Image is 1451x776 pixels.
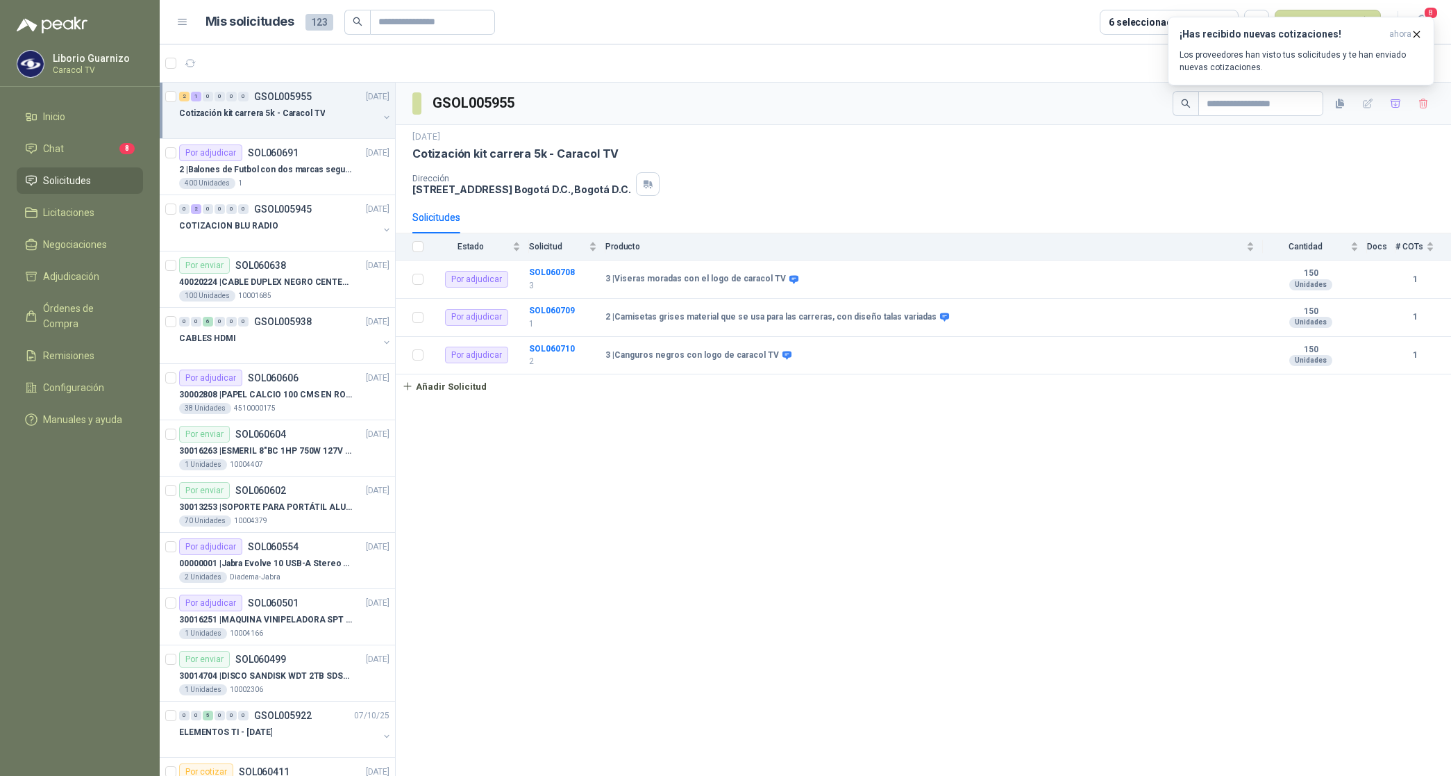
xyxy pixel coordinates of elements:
[1395,349,1434,362] b: 1
[17,167,143,194] a: Solicitudes
[179,613,352,627] p: 30016251 | MAQUINA VINIPELADORA SPT M 10 – 50
[17,199,143,226] a: Licitaciones
[366,147,389,160] p: [DATE]
[179,515,231,527] div: 70 Unidades
[529,317,597,331] p: 1
[235,486,286,495] p: SOL060602
[179,426,230,443] div: Por enviar
[529,306,575,315] b: SOL060709
[160,589,395,645] a: Por adjudicarSOL060501[DATE] 30016251 |MAQUINA VINIPELADORA SPT M 10 – 501 Unidades10004166
[366,597,389,610] p: [DATE]
[254,92,312,101] p: GSOL005955
[234,515,267,527] p: 10004379
[215,204,225,214] div: 0
[366,428,389,441] p: [DATE]
[203,92,213,101] div: 0
[179,670,352,683] p: 30014704 | DISCO SANDISK WDT 2TB SDSSDE61-2T00-G25
[529,344,575,354] b: SOL060710
[179,482,230,499] div: Por enviar
[203,204,213,214] div: 0
[43,412,122,427] span: Manuales y ayuda
[43,348,94,363] span: Remisiones
[529,267,575,277] a: SOL060708
[248,373,299,383] p: SOL060606
[17,374,143,401] a: Configuración
[179,538,242,555] div: Por adjudicar
[1395,311,1434,324] b: 1
[191,92,201,101] div: 1
[238,204,249,214] div: 0
[179,107,325,120] p: Cotización kit carrera 5k - Caracol TV
[1168,17,1434,85] button: ¡Has recibido nuevas cotizaciones!ahora Los proveedores han visto tus solicitudes y te han enviad...
[179,557,352,570] p: 00000001 | Jabra Evolve 10 USB-A Stereo HSC200
[17,104,143,130] a: Inicio
[179,201,392,245] a: 0 2 0 0 0 0 GSOL005945[DATE] COTIZACION BLU RADIO
[412,147,619,161] p: Cotización kit carrera 5k - Caracol TV
[179,595,242,611] div: Por adjudicar
[179,88,392,133] a: 2 1 0 0 0 0 GSOL005955[DATE] Cotización kit carrera 5k - Caracol TV
[43,205,94,220] span: Licitaciones
[445,347,508,363] div: Por adjudicar
[230,572,280,583] p: Diadema-Jabra
[179,445,352,458] p: 30016263 | ESMERIL 8"BC 1HP 750W 127V 3450RPM URREA
[179,163,352,176] p: 2 | Balones de Futbol con dos marcas segun adjunto. Adjuntar cotizacion en su formato
[366,540,389,554] p: [DATE]
[1289,355,1332,366] div: Unidades
[238,178,242,189] p: 1
[179,651,230,668] div: Por enviar
[160,420,395,477] a: Por enviarSOL060604[DATE] 30016263 |ESMERIL 8"BC 1HP 750W 127V 3450RPM URREA1 Unidades10004407
[179,276,352,289] p: 40020224 | CABLE DUPLEX NEGRO CENTELSA 2X12 (COLOR NEGRO)
[179,313,392,358] a: 0 0 6 0 0 0 GSOL005938[DATE] CABLES HDMI
[254,204,312,214] p: GSOL005945
[119,143,135,154] span: 8
[305,14,333,31] span: 123
[179,220,278,233] p: COTIZACION BLU RADIO
[17,135,143,162] a: Chat8
[529,242,586,251] span: Solicitud
[529,233,605,261] th: Solicitud
[366,90,389,104] p: [DATE]
[1263,242,1348,251] span: Cantidad
[215,711,225,720] div: 0
[366,653,389,666] p: [DATE]
[17,342,143,369] a: Remisiones
[191,204,201,214] div: 2
[179,290,235,302] div: 100 Unidades
[366,315,389,329] p: [DATE]
[1263,345,1359,356] b: 150
[179,501,352,514] p: 30013253 | SOPORTE PARA PORTÁTIL ALUMINIO PLEGABLE VTA
[1289,317,1332,328] div: Unidades
[179,92,190,101] div: 2
[605,312,937,323] b: 2 | Camisetas grises material que se usa para las carreras, con diseño talas variadas
[191,711,201,720] div: 0
[53,66,140,74] p: Caracol TV
[1409,10,1434,35] button: 8
[1180,28,1384,40] h3: ¡Has recibido nuevas cotizaciones!
[17,51,44,77] img: Company Logo
[238,290,271,302] p: 10001685
[179,178,235,189] div: 400 Unidades
[238,317,249,327] div: 0
[1275,10,1381,35] button: Nueva solicitud
[433,92,517,114] h3: GSOL005955
[179,403,231,414] div: 38 Unidades
[605,242,1243,251] span: Producto
[230,628,263,639] p: 10004166
[366,484,389,497] p: [DATE]
[235,429,286,439] p: SOL060604
[248,148,299,158] p: SOL060691
[1423,6,1439,19] span: 8
[179,711,190,720] div: 0
[366,203,389,216] p: [DATE]
[179,707,392,752] a: 0 0 5 0 0 0 GSOL00592207/10/25 ELEMENTOS TI - [DATE]
[230,459,263,470] p: 10004407
[354,709,389,723] p: 07/10/25
[1367,233,1395,261] th: Docs
[396,374,493,398] button: Añadir Solicitud
[179,628,227,639] div: 1 Unidades
[43,173,91,188] span: Solicitudes
[203,317,213,327] div: 6
[1395,242,1423,251] span: # COTs
[179,204,190,214] div: 0
[238,711,249,720] div: 0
